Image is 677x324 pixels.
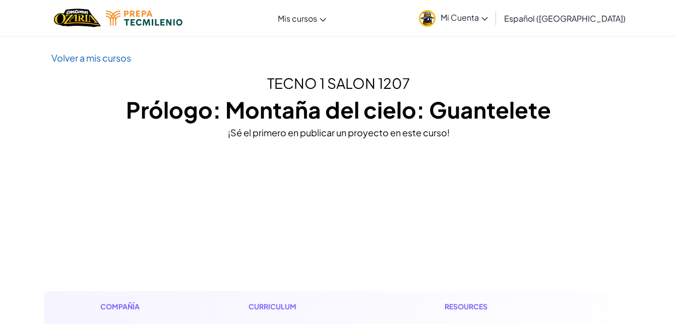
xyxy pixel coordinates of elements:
[499,5,631,32] a: Español ([GEOGRAPHIC_DATA])
[51,94,626,125] h1: Prólogo: Montaña del cielo: Guantelete
[419,10,436,27] img: avatar
[278,13,317,24] span: Mis cursos
[414,2,493,34] a: Mi Cuenta
[51,73,626,94] h2: TECNO 1 SALON 1207
[51,125,626,140] div: ¡Sé el primero en publicar un proyecto en este curso!
[100,301,184,312] h1: Compañía
[273,5,331,32] a: Mis cursos
[441,12,488,23] span: Mi Cuenta
[54,8,101,28] a: Ozaria by CodeCombat logo
[504,13,626,24] span: Español ([GEOGRAPHIC_DATA])
[51,52,131,64] a: Volver a mis cursos
[54,8,101,28] img: Home
[249,301,381,312] h1: Curriculum
[106,11,182,26] img: Tecmilenio logo
[445,301,577,312] h1: Resources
